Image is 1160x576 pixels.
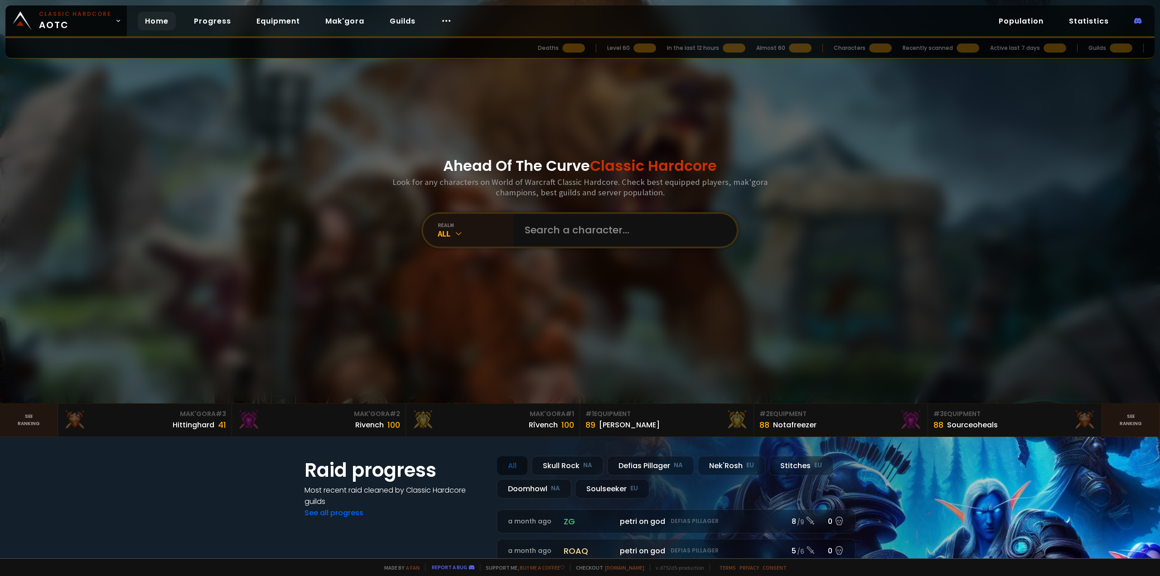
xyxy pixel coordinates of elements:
span: Checkout [570,564,644,571]
div: 88 [759,419,769,431]
div: Doomhowl [497,479,571,499]
h3: Look for any characters on World of Warcraft Classic Hardcore. Check best equipped players, mak'g... [389,177,771,198]
div: All [438,228,514,239]
a: Classic HardcoreAOTC [5,5,127,36]
div: Guilds [1088,44,1106,52]
div: Soulseeker [575,479,649,499]
a: Population [991,12,1051,30]
small: Classic Hardcore [39,10,111,18]
span: # 1 [565,409,574,418]
div: Stitches [769,456,833,475]
a: a month agoroaqpetri on godDefias Pillager5 /60 [497,539,855,563]
div: 41 [218,419,226,431]
span: # 2 [759,409,770,418]
h1: Raid progress [304,456,486,484]
a: #1Equipment89[PERSON_NAME] [580,404,754,436]
h4: Most recent raid cleaned by Classic Hardcore guilds [304,484,486,507]
small: EU [814,461,822,470]
a: [DOMAIN_NAME] [605,564,644,571]
a: Privacy [739,564,759,571]
span: # 1 [585,409,594,418]
a: #2Equipment88Notafreezer [754,404,928,436]
span: Made by [379,564,420,571]
div: Level 60 [607,44,630,52]
div: 100 [387,419,400,431]
small: EU [746,461,754,470]
a: Statistics [1062,12,1116,30]
div: Rivench [355,419,384,431]
div: Mak'Gora [411,409,574,419]
a: a month agozgpetri on godDefias Pillager8 /90 [497,509,855,533]
div: Active last 7 days [990,44,1040,52]
small: NA [674,461,683,470]
span: Support me, [480,564,565,571]
span: # 3 [933,409,944,418]
a: #3Equipment88Sourceoheals [928,404,1102,436]
a: Mak'Gora#2Rivench100 [232,404,406,436]
div: Mak'Gora [237,409,400,419]
a: Guilds [382,12,423,30]
div: Equipment [933,409,1096,419]
div: Defias Pillager [607,456,694,475]
a: Mak'gora [318,12,372,30]
span: AOTC [39,10,111,32]
input: Search a character... [519,214,726,247]
div: realm [438,222,514,228]
span: v. d752d5 - production [650,564,704,571]
div: Notafreezer [773,419,817,431]
small: NA [583,461,592,470]
a: a fan [406,564,420,571]
a: Consent [763,564,787,571]
span: # 3 [216,409,226,418]
div: Characters [834,44,865,52]
a: Buy me a coffee [520,564,565,571]
a: Terms [719,564,736,571]
a: Seeranking [1102,404,1160,436]
a: Mak'Gora#3Hittinghard41 [58,404,232,436]
div: In the last 12 hours [667,44,719,52]
a: Home [138,12,176,30]
h1: Ahead Of The Curve [443,155,717,177]
div: Deaths [538,44,559,52]
div: All [497,456,528,475]
div: Rîvench [529,419,558,431]
div: Recently scanned [903,44,953,52]
small: NA [551,484,560,493]
div: Almost 60 [756,44,785,52]
div: Mak'Gora [63,409,226,419]
div: Skull Rock [532,456,604,475]
div: Sourceoheals [947,419,998,431]
small: EU [630,484,638,493]
span: Classic Hardcore [590,155,717,176]
div: Equipment [585,409,748,419]
div: Nek'Rosh [698,456,765,475]
span: # 2 [390,409,400,418]
div: [PERSON_NAME] [599,419,660,431]
div: 100 [561,419,574,431]
a: Equipment [249,12,307,30]
a: Mak'Gora#1Rîvench100 [406,404,580,436]
div: 88 [933,419,943,431]
a: Progress [187,12,238,30]
div: 89 [585,419,595,431]
div: Equipment [759,409,922,419]
div: Hittinghard [173,419,214,431]
a: See all progress [304,508,363,518]
a: Report a bug [432,564,467,571]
